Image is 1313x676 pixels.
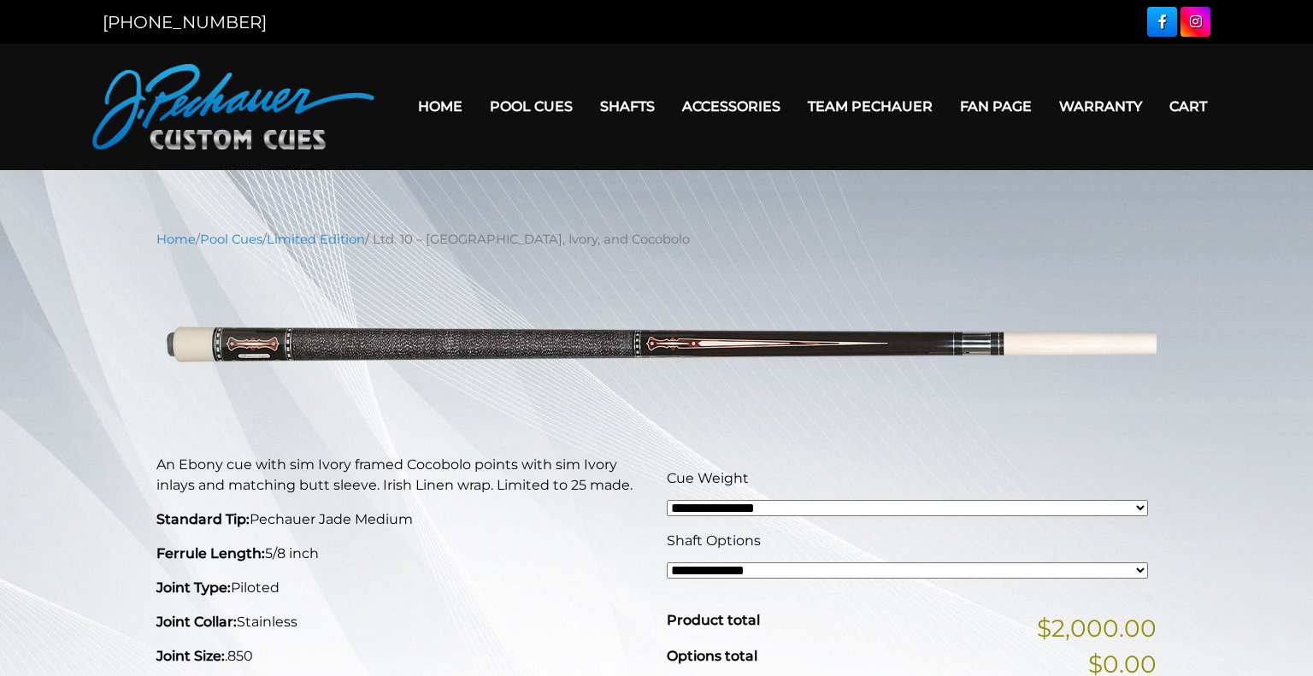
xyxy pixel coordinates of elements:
img: Pechauer Custom Cues [92,64,374,150]
a: Accessories [668,85,794,128]
nav: Breadcrumb [156,230,1157,249]
span: Shaft Options [667,532,761,549]
a: Limited Edition [267,232,365,247]
span: Options total [667,648,757,664]
a: Warranty [1045,85,1156,128]
a: [PHONE_NUMBER] [103,12,267,32]
p: An Ebony cue with sim Ivory framed Cocobolo points with sim Ivory inlays and matching butt sleeve... [156,455,646,496]
a: Team Pechauer [794,85,946,128]
strong: Joint Collar: [156,614,237,630]
strong: Joint Size: [156,648,225,664]
a: Cart [1156,85,1221,128]
strong: Standard Tip: [156,511,250,527]
strong: Joint Type: [156,579,231,596]
a: Pool Cues [476,85,586,128]
a: Fan Page [946,85,1045,128]
span: Product total [667,612,760,628]
strong: Ferrule Length: [156,545,265,561]
p: Stainless [156,612,646,632]
a: Home [156,232,196,247]
p: Pechauer Jade Medium [156,509,646,530]
p: .850 [156,646,646,667]
p: 5/8 inch [156,544,646,564]
span: Cue Weight [667,470,749,486]
a: Shafts [586,85,668,128]
a: Pool Cues [200,232,262,247]
p: Piloted [156,578,646,598]
a: Home [404,85,476,128]
span: $2,000.00 [1037,610,1157,646]
img: ltd-10-ebony-ivory-and-cocobolo.png [156,262,1157,428]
